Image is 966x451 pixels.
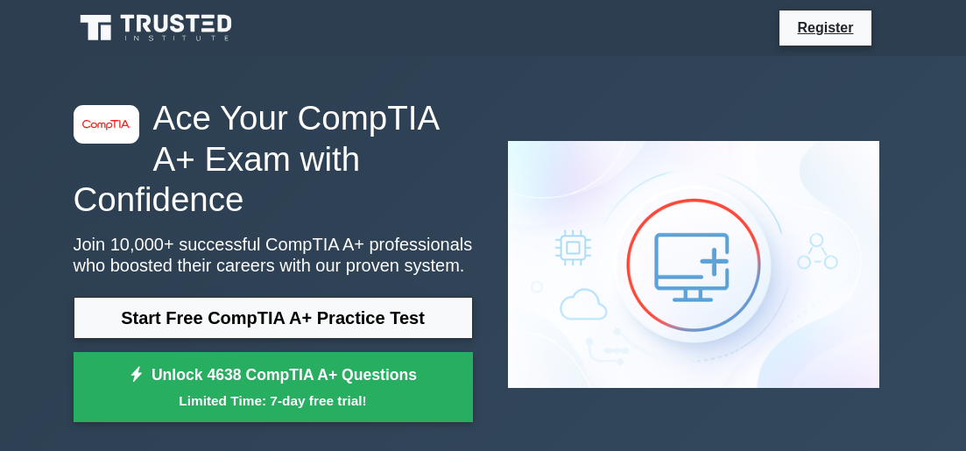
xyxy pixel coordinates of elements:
[786,17,864,39] a: Register
[74,352,473,422] a: Unlock 4638 CompTIA A+ QuestionsLimited Time: 7-day free trial!
[74,98,473,220] h1: Ace Your CompTIA A+ Exam with Confidence
[494,127,893,403] img: CompTIA A+ Preview
[74,234,473,276] p: Join 10,000+ successful CompTIA A+ professionals who boosted their careers with our proven system.
[74,297,473,339] a: Start Free CompTIA A+ Practice Test
[95,391,451,411] small: Limited Time: 7-day free trial!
